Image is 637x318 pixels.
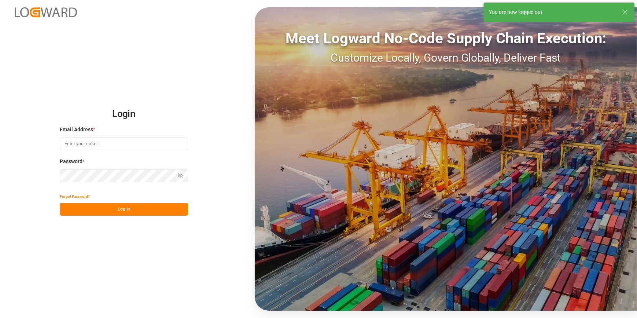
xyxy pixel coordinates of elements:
div: Customize Locally, Govern Globally, Deliver Fast [255,50,637,66]
span: Password [60,158,82,165]
button: Log In [60,203,188,216]
input: Enter your email [60,137,188,150]
h2: Login [60,102,188,126]
span: Email Address [60,126,93,134]
button: Forgot Password? [60,190,90,203]
img: Logward_new_orange.png [15,7,77,17]
div: You are now logged out [489,8,615,16]
div: Meet Logward No-Code Supply Chain Execution: [255,28,637,50]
